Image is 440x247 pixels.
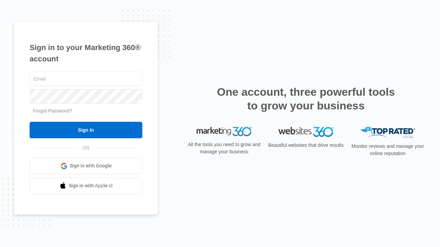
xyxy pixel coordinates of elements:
[215,85,397,113] h2: One account, three powerful tools to grow your business
[33,108,72,114] a: Forgot Password?
[360,127,415,138] img: Top Rated Local
[78,144,95,152] span: OR
[30,158,142,174] a: Sign in with Google
[70,162,112,169] span: Sign in with Google
[30,122,142,138] input: Sign In
[30,72,142,86] input: Email
[30,42,142,64] h1: Sign in to your Marketing 360® account
[186,141,263,155] p: All the tools you need to grow and manage your business
[267,142,344,149] p: Beautiful websites that drive results
[197,127,252,137] img: Marketing 360
[349,143,426,157] p: Monitor reviews and manage your online reputation
[278,127,333,137] img: Websites 360
[69,182,113,189] span: Sign in with Apple Id
[30,178,142,194] a: Sign in with Apple Id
